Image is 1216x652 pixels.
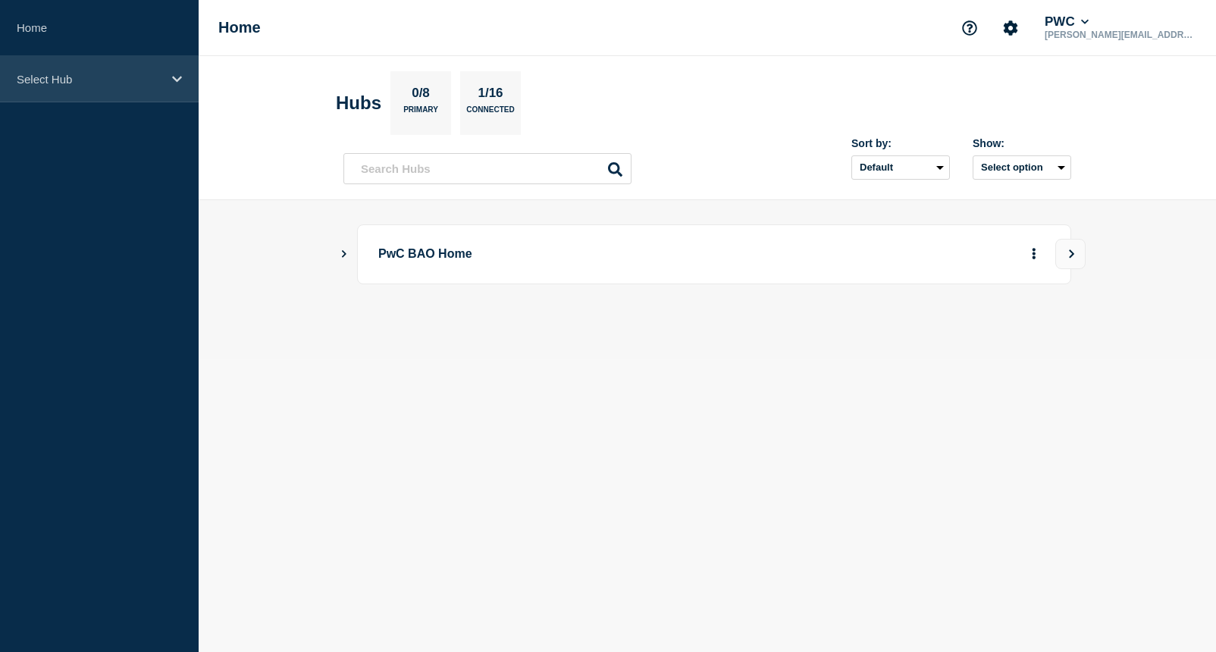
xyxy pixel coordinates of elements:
button: View [1055,239,1086,269]
button: More actions [1024,240,1044,268]
button: Select option [973,155,1071,180]
button: Support [954,12,986,44]
div: Show: [973,137,1071,149]
h2: Hubs [336,92,381,114]
p: 1/16 [472,86,509,105]
h1: Home [218,19,261,36]
div: Sort by: [851,137,950,149]
p: PwC BAO Home [378,240,798,268]
p: 0/8 [406,86,436,105]
select: Sort by [851,155,950,180]
button: PWC [1042,14,1092,30]
p: Select Hub [17,73,162,86]
p: Connected [466,105,514,121]
p: Primary [403,105,438,121]
button: Show Connected Hubs [340,249,348,260]
button: Account settings [995,12,1026,44]
p: [PERSON_NAME][EMAIL_ADDRESS][PERSON_NAME][DOMAIN_NAME] [1042,30,1199,40]
input: Search Hubs [343,153,632,184]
